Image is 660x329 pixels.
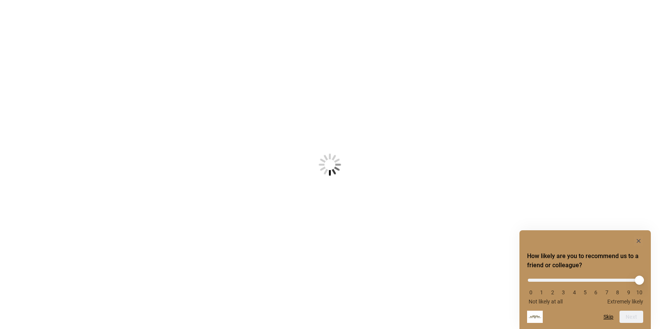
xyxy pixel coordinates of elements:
li: 10 [636,289,643,295]
li: 2 [549,289,556,295]
button: Next question [620,311,643,323]
div: How likely are you to recommend us to a friend or colleague? Select an option from 0 to 10, with ... [527,273,643,305]
button: Hide survey [634,236,643,246]
div: How likely are you to recommend us to a friend or colleague? Select an option from 0 to 10, with ... [527,236,643,323]
li: 8 [614,289,621,295]
li: 9 [625,289,632,295]
li: 5 [581,289,589,295]
li: 4 [571,289,578,295]
span: Extremely likely [607,299,643,305]
li: 1 [538,289,545,295]
li: 3 [560,289,567,295]
img: Loading [281,116,379,213]
button: Skip [603,314,613,320]
span: Not likely at all [529,299,563,305]
h2: How likely are you to recommend us to a friend or colleague? Select an option from 0 to 10, with ... [527,252,643,270]
li: 7 [603,289,611,295]
li: 6 [592,289,600,295]
li: 0 [527,289,535,295]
